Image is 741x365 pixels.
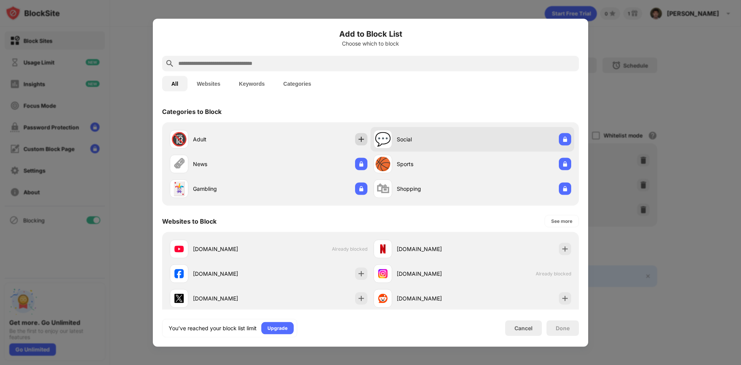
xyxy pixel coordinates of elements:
[397,294,472,302] div: [DOMAIN_NAME]
[193,160,269,168] div: News
[174,244,184,253] img: favicons
[173,156,186,172] div: 🗞
[397,160,472,168] div: Sports
[397,270,472,278] div: [DOMAIN_NAME]
[162,217,217,225] div: Websites to Block
[376,181,389,197] div: 🛍
[169,324,257,332] div: You’ve reached your block list limit
[162,107,222,115] div: Categories to Block
[174,269,184,278] img: favicons
[274,76,320,91] button: Categories
[397,245,472,253] div: [DOMAIN_NAME]
[536,271,571,277] span: Already blocked
[375,156,391,172] div: 🏀
[193,270,269,278] div: [DOMAIN_NAME]
[193,294,269,302] div: [DOMAIN_NAME]
[171,181,187,197] div: 🃏
[556,325,570,331] div: Done
[165,59,174,68] img: search.svg
[193,185,269,193] div: Gambling
[375,131,391,147] div: 💬
[230,76,274,91] button: Keywords
[551,217,572,225] div: See more
[378,269,387,278] img: favicons
[171,131,187,147] div: 🔞
[397,185,472,193] div: Shopping
[378,244,387,253] img: favicons
[193,245,269,253] div: [DOMAIN_NAME]
[162,76,188,91] button: All
[162,40,579,46] div: Choose which to block
[174,294,184,303] img: favicons
[188,76,230,91] button: Websites
[162,28,579,39] h6: Add to Block List
[397,135,472,143] div: Social
[378,294,387,303] img: favicons
[193,135,269,143] div: Adult
[514,325,533,331] div: Cancel
[267,324,288,332] div: Upgrade
[332,246,367,252] span: Already blocked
